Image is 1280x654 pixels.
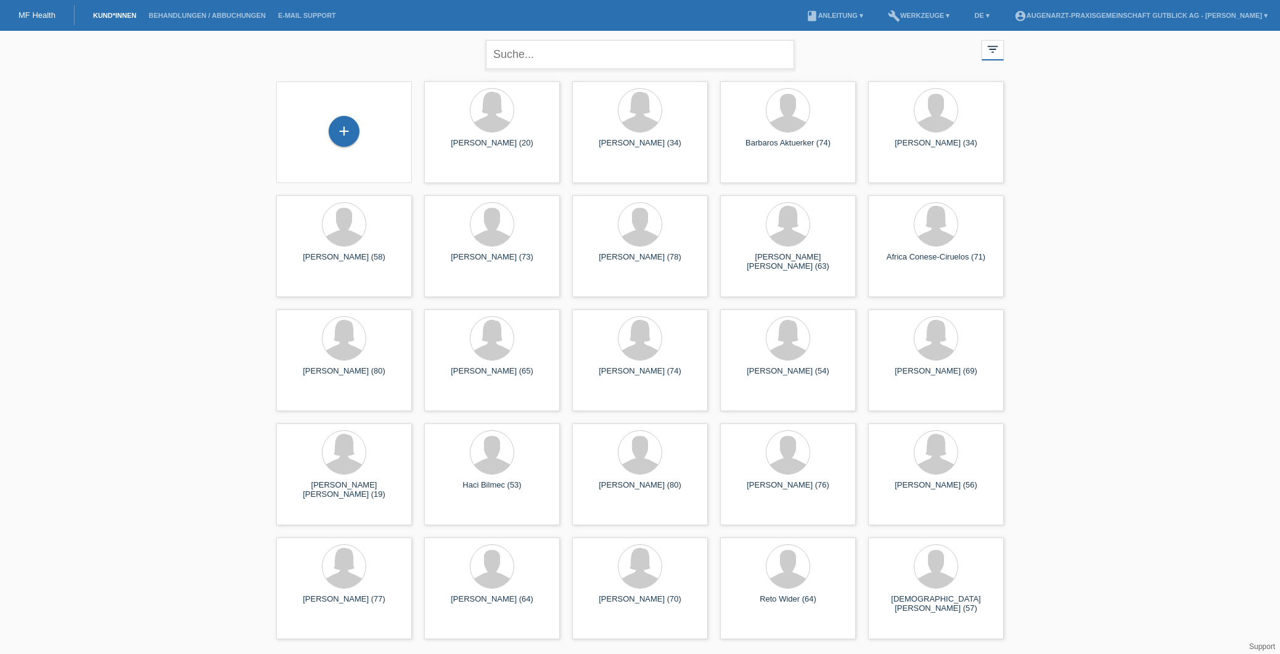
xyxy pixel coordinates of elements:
[882,12,956,19] a: buildWerkzeuge ▾
[286,252,402,272] div: [PERSON_NAME] (58)
[434,366,550,386] div: [PERSON_NAME] (65)
[434,138,550,158] div: [PERSON_NAME] (20)
[878,594,994,614] div: [DEMOGRAPHIC_DATA][PERSON_NAME] (57)
[878,252,994,272] div: Africa Conese-Ciruelos (71)
[486,40,794,69] input: Suche...
[329,121,359,142] div: Kund*in hinzufügen
[286,366,402,386] div: [PERSON_NAME] (80)
[582,480,698,500] div: [PERSON_NAME] (80)
[878,138,994,158] div: [PERSON_NAME] (34)
[582,252,698,272] div: [PERSON_NAME] (78)
[272,12,342,19] a: E-Mail Support
[142,12,272,19] a: Behandlungen / Abbuchungen
[730,480,846,500] div: [PERSON_NAME] (76)
[730,366,846,386] div: [PERSON_NAME] (54)
[434,594,550,614] div: [PERSON_NAME] (64)
[986,43,999,56] i: filter_list
[730,252,846,272] div: [PERSON_NAME] [PERSON_NAME] (63)
[434,252,550,272] div: [PERSON_NAME] (73)
[878,366,994,386] div: [PERSON_NAME] (69)
[582,594,698,614] div: [PERSON_NAME] (70)
[87,12,142,19] a: Kund*innen
[730,594,846,614] div: Reto Wider (64)
[1014,10,1027,22] i: account_circle
[800,12,869,19] a: bookAnleitung ▾
[968,12,995,19] a: DE ▾
[582,366,698,386] div: [PERSON_NAME] (74)
[806,10,818,22] i: book
[878,480,994,500] div: [PERSON_NAME] (56)
[888,10,900,22] i: build
[286,480,402,500] div: [PERSON_NAME] [PERSON_NAME] (19)
[1008,12,1274,19] a: account_circleAugenarzt-Praxisgemeinschaft Gutblick AG - [PERSON_NAME] ▾
[1249,642,1275,651] a: Support
[286,594,402,614] div: [PERSON_NAME] (77)
[730,138,846,158] div: Barbaros Aktuerker (74)
[582,138,698,158] div: [PERSON_NAME] (34)
[18,10,55,20] a: MF Health
[434,480,550,500] div: Haci Bilmec (53)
